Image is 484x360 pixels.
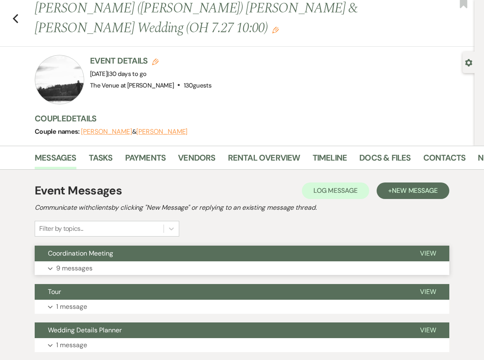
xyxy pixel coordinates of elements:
span: | [107,70,146,78]
a: Payments [125,151,166,169]
h2: Communicate with clients by clicking "New Message" or replying to an existing message thread. [35,203,449,213]
span: Log Message [313,186,358,195]
span: Tour [48,287,61,296]
a: Messages [35,151,76,169]
button: Open lead details [465,58,472,66]
p: 1 message [56,340,87,351]
span: New Message [392,186,438,195]
a: Tasks [89,151,113,169]
button: [PERSON_NAME] [81,128,132,135]
button: 1 message [35,338,449,352]
span: View [420,249,436,258]
span: & [81,128,187,136]
button: +New Message [377,182,449,199]
button: Log Message [302,182,369,199]
button: Tour [35,284,407,300]
button: 1 message [35,300,449,314]
span: Coordination Meeting [48,249,113,258]
span: 130 guests [184,81,211,90]
a: Docs & Files [359,151,410,169]
span: View [420,326,436,334]
a: Timeline [313,151,347,169]
h1: Event Messages [35,182,122,199]
button: Edit [272,26,279,33]
span: Couple names: [35,127,81,136]
button: [PERSON_NAME] [136,128,187,135]
div: Filter by topics... [39,224,83,234]
span: 30 days to go [109,70,147,78]
p: 9 messages [56,263,93,274]
span: The Venue at [PERSON_NAME] [90,81,174,90]
button: View [407,322,449,338]
button: 9 messages [35,261,449,275]
a: Rental Overview [228,151,300,169]
span: [DATE] [90,70,146,78]
a: Contacts [423,151,466,169]
p: 1 message [56,301,87,312]
h3: Event Details [90,55,211,66]
button: Wedding Details Planner [35,322,407,338]
button: View [407,246,449,261]
a: Vendors [178,151,215,169]
h3: Couple Details [35,113,466,124]
span: View [420,287,436,296]
button: View [407,284,449,300]
button: Coordination Meeting [35,246,407,261]
span: Wedding Details Planner [48,326,122,334]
